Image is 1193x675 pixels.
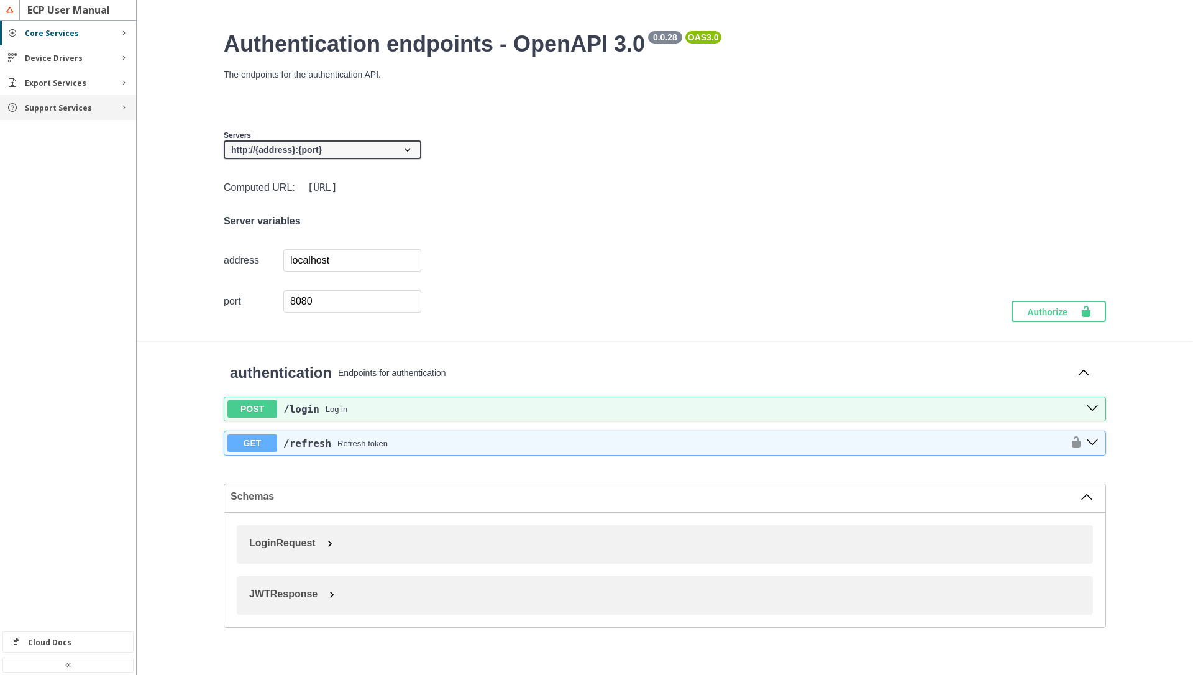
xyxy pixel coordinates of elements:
span: Servers [224,131,251,140]
span: JWTResponse [249,589,318,599]
button: get ​/refresh [1082,435,1102,451]
pre: OAS 3.0 [688,32,719,42]
td: port [224,290,283,313]
a: /login [283,403,319,415]
button: post ​/login [1082,401,1102,417]
button: Authorize [1012,301,1106,322]
span: Schemas [231,491,1081,502]
p: The endpoints for the authentication API. [224,70,1106,80]
a: authentication [230,364,332,382]
p: Endpoints for authentication [338,368,1067,378]
button: POST/loginLog in [227,400,1082,418]
span: GET [227,434,277,452]
a: /refresh [283,438,331,449]
div: Log in [326,405,347,414]
div: Computed URL: [224,179,421,196]
button: GET/refreshRefresh token [227,434,1064,452]
button: authorization button unlocked [1064,436,1082,451]
h4: Server variables [224,216,421,227]
td: address [224,249,283,272]
button: LoginRequest [243,531,1099,555]
button: Collapse operation [1074,364,1094,383]
pre: 0.0.28 [651,32,680,42]
span: authentication [230,364,332,381]
span: POST [227,400,277,418]
code: [URL] [305,179,340,196]
span: LoginRequest [249,538,316,548]
div: Refresh token [337,439,388,448]
button: Schemas [231,490,1093,503]
button: JWTResponse [243,582,1099,606]
h2: Authentication endpoints - OpenAPI 3.0 [224,31,1106,57]
span: Authorize [1027,305,1080,318]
